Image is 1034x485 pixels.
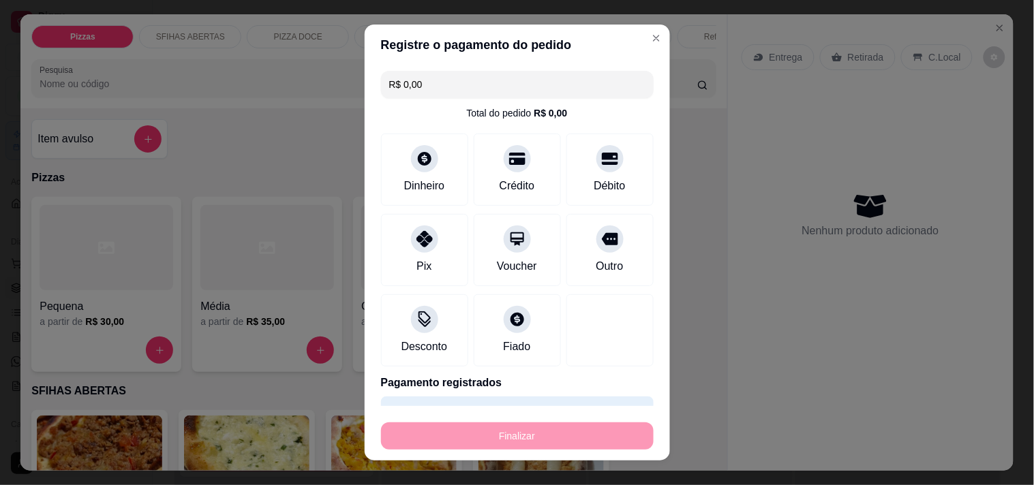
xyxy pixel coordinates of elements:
[534,106,567,120] div: R$ 0,00
[389,71,645,98] input: Ex.: hambúrguer de cordeiro
[401,339,448,355] div: Desconto
[500,178,535,194] div: Crédito
[645,27,667,49] button: Close
[503,339,530,355] div: Fiado
[594,178,625,194] div: Débito
[596,258,623,275] div: Outro
[416,258,431,275] div: Pix
[466,106,567,120] div: Total do pedido
[497,258,537,275] div: Voucher
[365,25,670,65] header: Registre o pagamento do pedido
[381,375,654,391] p: Pagamento registrados
[404,178,445,194] div: Dinheiro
